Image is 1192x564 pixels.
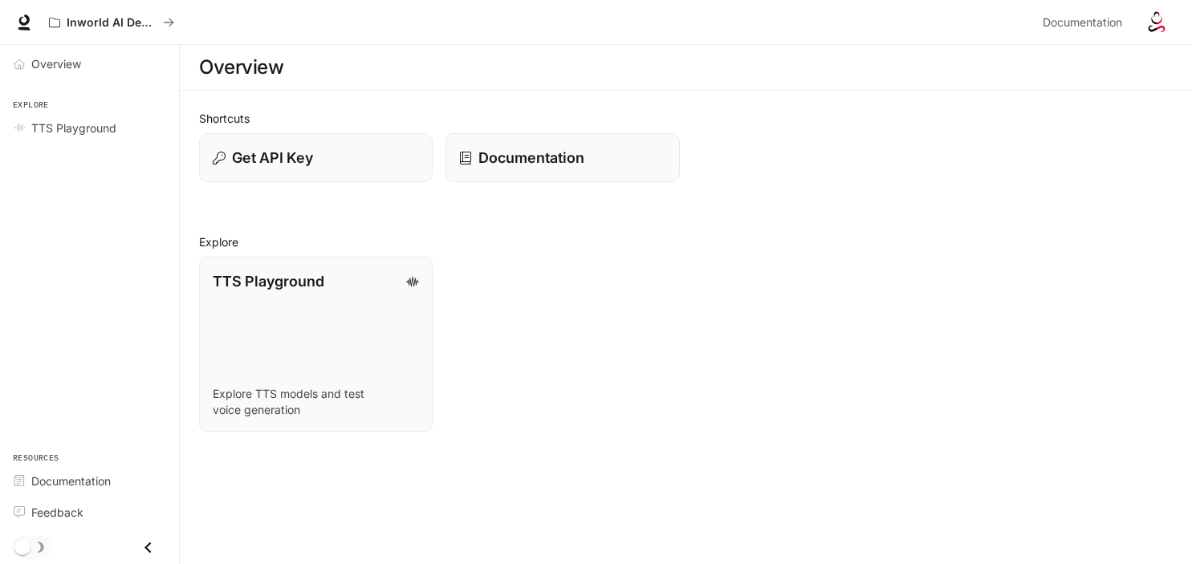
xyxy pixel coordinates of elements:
a: Overview [6,50,173,78]
button: Get API Key [199,133,433,182]
h2: Explore [199,233,1173,250]
p: Inworld AI Demos [67,16,157,30]
a: TTS Playground [6,114,173,142]
span: Overview [31,55,81,72]
span: TTS Playground [31,120,116,136]
span: Documentation [1043,13,1122,33]
span: Documentation [31,473,111,489]
span: Dark mode toggle [14,538,31,555]
a: Documentation [6,467,173,495]
a: Documentation [445,133,679,182]
h2: Shortcuts [199,110,1173,127]
p: Documentation [478,147,584,168]
img: User avatar [1145,11,1168,34]
button: Close drawer [130,531,166,564]
a: Documentation [1036,6,1134,39]
p: Explore TTS models and test voice generation [213,386,419,418]
a: Feedback [6,498,173,526]
p: TTS Playground [213,270,324,292]
a: TTS PlaygroundExplore TTS models and test voice generation [199,257,433,432]
button: All workspaces [42,6,181,39]
h1: Overview [199,51,283,83]
p: Get API Key [232,147,313,168]
button: User avatar [1141,6,1173,39]
span: Feedback [31,504,83,521]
